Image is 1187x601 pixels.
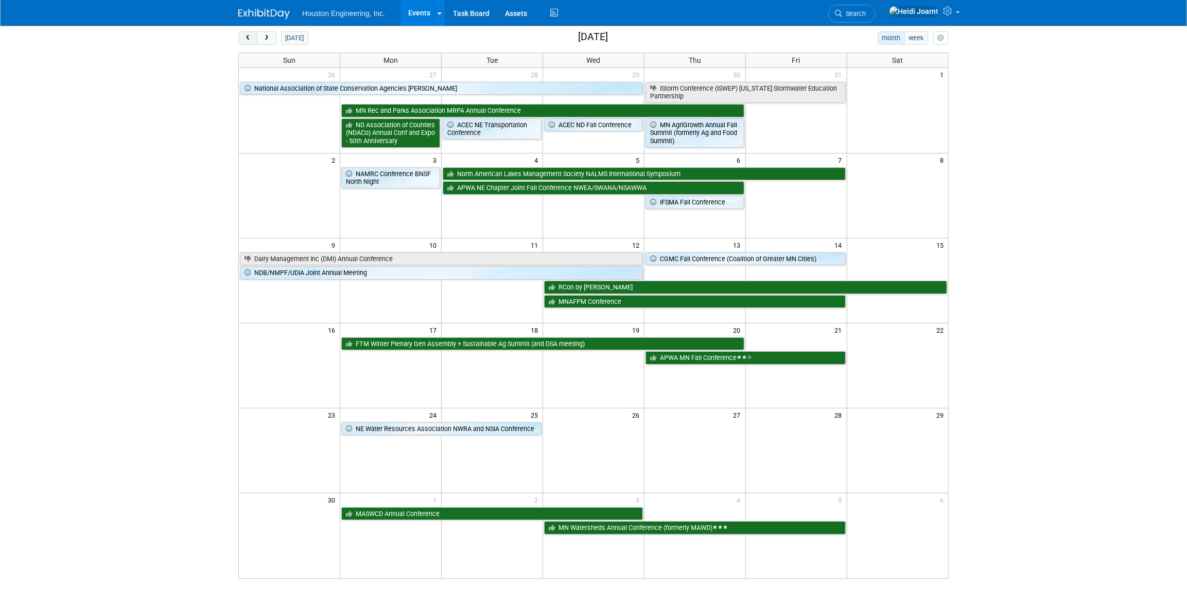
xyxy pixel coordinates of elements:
span: 21 [834,323,847,336]
a: NE Water Resources Association NWRA and NSIA Conference [341,422,542,436]
span: 4 [533,153,543,166]
a: ND Association of Counties (NDACo) Annual Conf and Expo - 50th Anniversary [341,118,440,148]
span: 2 [533,493,543,506]
span: 15 [935,238,948,251]
span: 22 [935,323,948,336]
a: IStorm Conference (ISWEP) [US_STATE] Stormwater Education Partnership [645,82,846,103]
span: 13 [732,238,745,251]
a: MN AgriGrowth Annual Fall Summit (formerly Ag and Food Summit) [645,118,744,148]
span: 18 [530,323,543,336]
span: 7 [837,153,847,166]
span: 1 [939,68,948,81]
a: ACEC NE Transportation Conference [443,118,542,140]
span: Fri [792,56,800,64]
span: 8 [939,153,948,166]
a: IFSMA Fall Conference [645,196,744,209]
span: 17 [428,323,441,336]
a: APWA NE Chapter Joint Fall Conference NWEA/SWANA/NSAWWA [443,181,744,195]
span: 1 [432,493,441,506]
span: 6 [736,153,745,166]
span: 29 [935,408,948,421]
span: 30 [327,493,340,506]
span: 16 [327,323,340,336]
a: CGMC Fall Conference (Coalition of Greater MN Cities) [645,252,846,266]
a: National Association of State Conservation Agencies [PERSON_NAME] [240,82,643,95]
span: Mon [383,56,398,64]
span: 3 [635,493,644,506]
i: Personalize Calendar [937,35,944,42]
img: Heidi Joarnt [889,6,939,17]
span: 20 [732,323,745,336]
span: Houston Engineering, Inc. [302,9,385,18]
span: 9 [330,238,340,251]
a: NAMRC Conference BNSF North Night [341,167,440,188]
button: [DATE] [281,31,308,45]
span: 25 [530,408,543,421]
a: FTM Winter Plenary Gen Assembly + Sustainable Ag Summit (and DSA meeting) [341,337,744,351]
span: 3 [432,153,441,166]
span: 4 [736,493,745,506]
span: Wed [586,56,600,64]
span: 26 [631,408,644,421]
span: 2 [330,153,340,166]
span: 23 [327,408,340,421]
button: month [878,31,905,45]
h2: [DATE] [578,31,608,43]
button: myCustomButton [933,31,949,45]
button: prev [238,31,257,45]
span: 19 [631,323,644,336]
a: MNAFPM Conference [544,295,846,308]
a: MN Rec and Parks Association MRPA Annual Conference [341,104,744,117]
span: 12 [631,238,644,251]
span: 31 [834,68,847,81]
span: 5 [837,493,847,506]
span: 5 [635,153,644,166]
span: Tue [486,56,498,64]
span: 26 [327,68,340,81]
span: 24 [428,408,441,421]
img: ExhibitDay [238,9,290,19]
a: North American Lakes Management Society NALMS International Symposium [443,167,845,181]
span: 11 [530,238,543,251]
span: Search [842,10,866,18]
span: 30 [732,68,745,81]
a: MN Watersheds Annual Conference (formerly MAWD) [544,521,846,535]
span: 29 [631,68,644,81]
a: MASWCD Annual Conference [341,507,643,521]
a: Dairy Management Inc (DMI) Annual Conference [240,252,643,266]
a: APWA MN Fall Conference [645,351,846,365]
a: NDB/NMPF/UDIA Joint Annual Meeting [240,266,643,280]
a: ACEC ND Fall Conference [544,118,643,132]
span: 10 [428,238,441,251]
span: Sat [892,56,903,64]
span: Thu [689,56,701,64]
button: week [904,31,928,45]
span: 27 [732,408,745,421]
span: 28 [530,68,543,81]
span: 27 [428,68,441,81]
a: RCon by [PERSON_NAME] [544,281,947,294]
span: 14 [834,238,847,251]
span: Sun [283,56,295,64]
span: 28 [834,408,847,421]
button: next [257,31,276,45]
span: 6 [939,493,948,506]
a: Search [828,5,876,23]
